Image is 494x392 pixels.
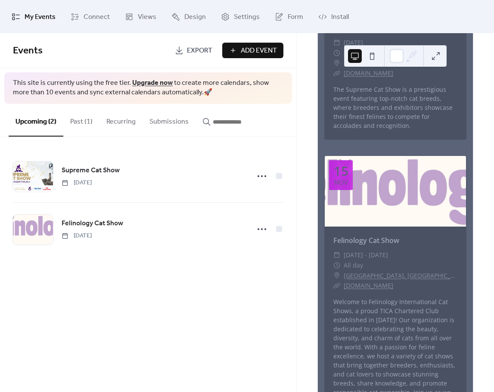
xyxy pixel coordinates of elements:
div: ​ [333,48,340,58]
span: Export [187,46,212,56]
a: Views [118,3,163,30]
span: Settings [234,10,260,24]
button: Past (1) [63,104,99,136]
div: ​ [333,280,340,291]
span: Events [13,41,43,60]
span: All day [344,260,363,271]
div: ​ [333,271,340,281]
span: This site is currently using the free tier. to create more calendars, show more than 10 events an... [13,78,283,98]
span: Add Event [241,46,277,56]
a: Settings [214,3,266,30]
button: Recurring [99,104,143,136]
a: Supreme Cat Show [62,165,120,176]
button: Upcoming (2) [9,104,63,137]
a: [GEOGRAPHIC_DATA], [GEOGRAPHIC_DATA] [344,271,457,281]
a: [DOMAIN_NAME] [344,69,393,77]
a: Felinology Cat Show [333,236,399,245]
a: Upgrade now [132,76,173,90]
a: Design [165,3,212,30]
span: My Events [25,10,56,24]
a: [DOMAIN_NAME] [344,281,393,289]
a: Connect [64,3,116,30]
div: ​ [333,58,340,68]
div: The Supreme Cat Show is a prestigious event featuring top-notch cat breeds, where breeders and ex... [325,85,466,130]
button: Submissions [143,104,196,136]
a: My Events [5,3,62,30]
div: Nov [334,179,348,186]
a: Felinology Cat Show [62,218,123,229]
a: Install [312,3,355,30]
a: Form [268,3,310,30]
span: [DATE] [344,37,363,48]
span: Install [331,10,349,24]
div: ​ [333,250,340,260]
span: Design [184,10,206,24]
div: ​ [333,37,340,48]
span: Connect [84,10,110,24]
button: Add Event [222,43,283,58]
a: Export [168,43,219,58]
div: ​ [333,68,340,78]
span: [DATE] - [DATE] [344,250,388,260]
span: Form [288,10,303,24]
div: ​ [333,260,340,271]
div: 15 [334,165,348,177]
span: Views [138,10,156,24]
span: [DATE] [62,178,92,187]
span: [DATE] [62,231,92,240]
